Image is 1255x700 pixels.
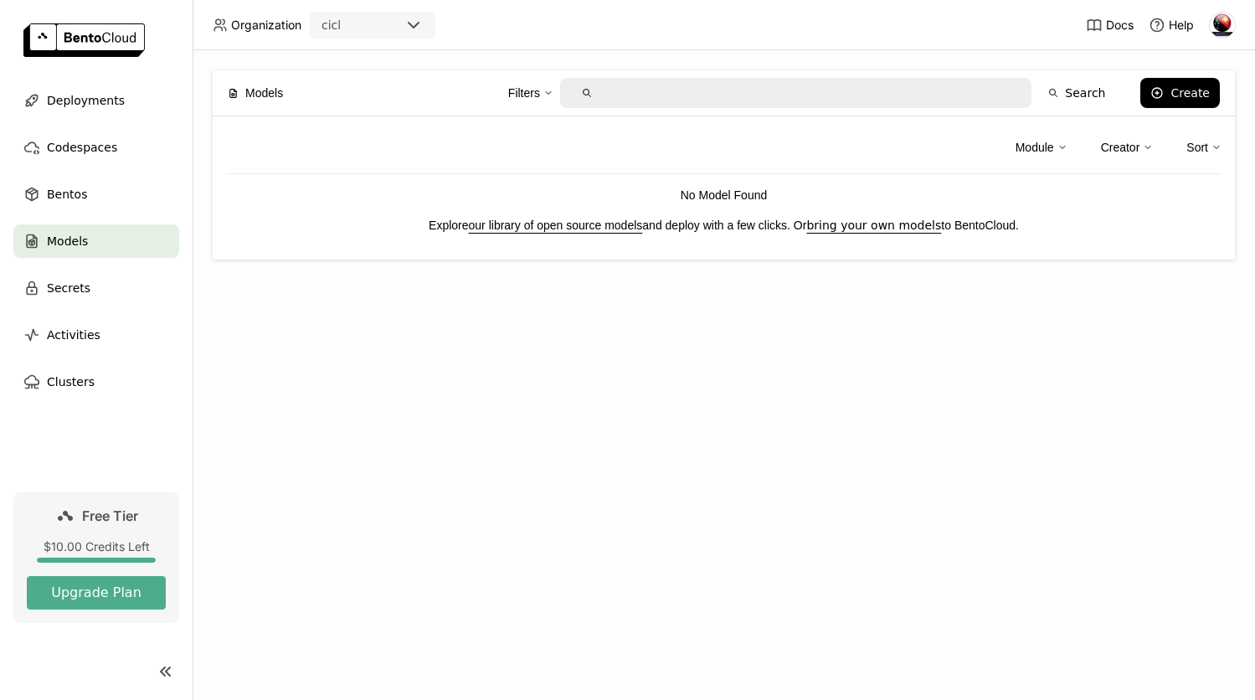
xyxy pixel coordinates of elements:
[1106,18,1134,33] span: Docs
[508,84,540,102] div: Filters
[27,576,166,610] button: Upgrade Plan
[342,18,344,34] input: Selected cicl.
[1149,17,1194,33] div: Help
[1016,130,1067,165] div: Module
[13,365,179,399] a: Clusters
[13,178,179,211] a: Bentos
[47,231,88,251] span: Models
[1016,138,1054,157] div: Module
[1038,78,1115,108] button: Search
[47,325,100,345] span: Activities
[82,507,138,524] span: Free Tier
[47,278,90,298] span: Secrets
[226,216,1222,234] p: Explore and deploy with a few clicks. Or to BentoCloud.
[23,23,145,57] img: logo
[27,539,166,554] div: $10.00 Credits Left
[245,84,283,102] span: Models
[47,137,117,157] span: Codespaces
[1186,138,1208,157] div: Sort
[47,90,125,111] span: Deployments
[1086,17,1134,33] a: Docs
[13,84,179,117] a: Deployments
[1101,130,1154,165] div: Creator
[1170,86,1210,100] div: Create
[1101,138,1140,157] div: Creator
[13,492,179,623] a: Free Tier$10.00 Credits LeftUpgrade Plan
[508,75,553,111] div: Filters
[13,224,179,258] a: Models
[47,372,95,392] span: Clusters
[1186,130,1222,165] div: Sort
[13,318,179,352] a: Activities
[321,17,341,33] div: cicl
[13,131,179,164] a: Codespaces
[806,219,941,232] a: bring your own models
[1210,13,1235,38] img: Nicholas Wakan
[13,271,179,305] a: Secrets
[231,18,301,33] span: Organization
[1169,18,1194,33] span: Help
[1140,78,1220,108] button: Create
[47,184,87,204] span: Bentos
[226,186,1222,204] p: No Model Found
[469,219,643,232] a: our library of open source models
